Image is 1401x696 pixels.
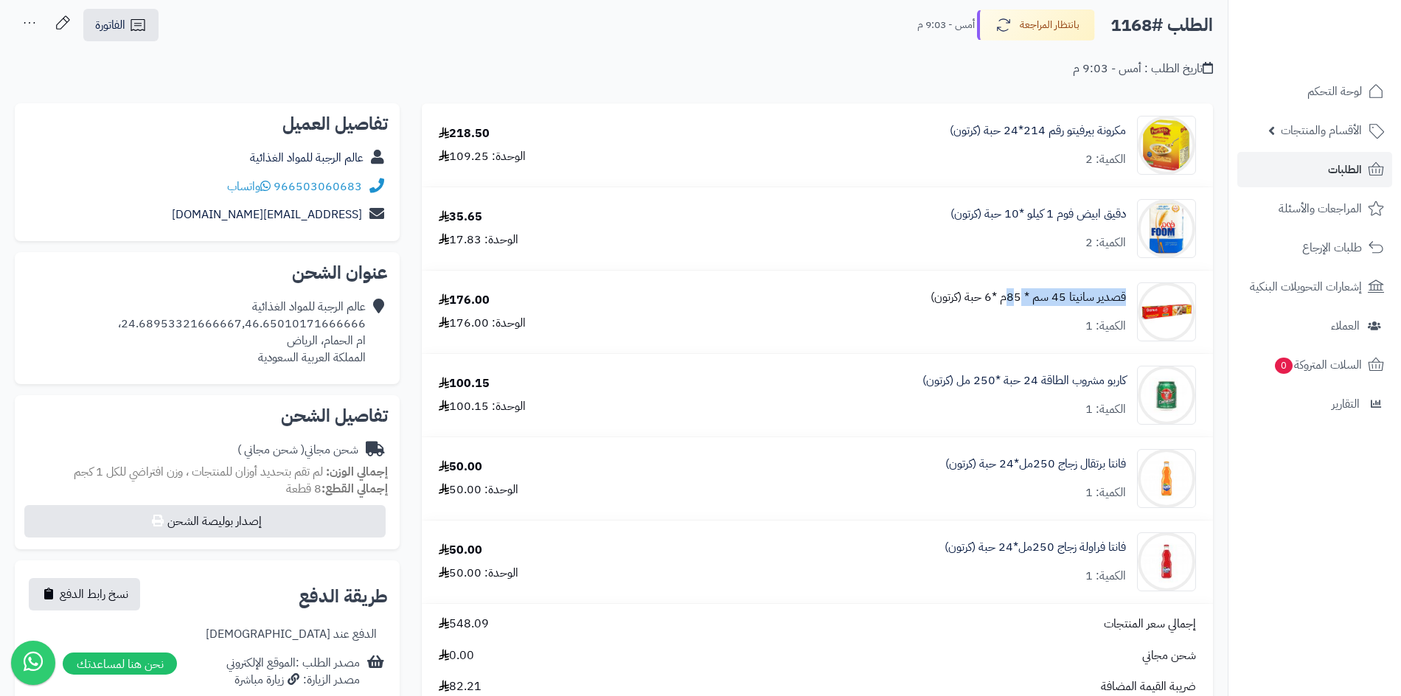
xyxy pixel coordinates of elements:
[1138,199,1195,258] img: 1747451105-51n67CUqWVL._AC_SL1500-90x90.jpg
[439,565,518,582] div: الوحدة: 50.00
[439,375,490,392] div: 100.15
[27,407,388,425] h2: تفاصيل الشحن
[118,299,366,366] div: عالم الرجبة للمواد الغذائية 24.68953321666667,46.65010171666666، ام الحمام، الرياض المملكة العربي...
[1138,282,1195,341] img: 1747490841-47a3197d-298b-497d-8d1f-fa96d788-90x90.jpg
[1142,647,1196,664] span: شحن مجاني
[931,289,1126,306] a: قصدير سانيتا 45 سم * 85م *6 حبة (كرتون)
[27,115,388,133] h2: تفاصيل العميل
[1101,678,1196,695] span: ضريبة القيمة المضافة
[29,578,140,610] button: نسخ رابط الدفع
[1138,366,1195,425] img: 1747538499-b11f2831-5e87-483c-98fe-33a7f514-90x90.jpg
[1237,386,1392,422] a: التقارير
[977,10,1095,41] button: بانتظار المراجعة
[60,585,128,603] span: نسخ رابط الدفع
[1104,616,1196,633] span: إجمالي سعر المنتجات
[1273,355,1362,375] span: السلات المتروكة
[27,264,388,282] h2: عنوان الشحن
[950,122,1126,139] a: مكرونة بيرفيتو رقم 214*24 حبة (كرتون)
[1250,276,1362,297] span: إشعارات التحويلات البنكية
[439,542,482,559] div: 50.00
[1237,152,1392,187] a: الطلبات
[1307,81,1362,102] span: لوحة التحكم
[1138,449,1195,508] img: 1747640239-25a46a9b-edab-41b6-ad33-6235d96e-90x90.jpg
[206,626,377,643] div: الدفع عند [DEMOGRAPHIC_DATA]
[439,315,526,332] div: الوحدة: 176.00
[1237,74,1392,109] a: لوحة التحكم
[1331,316,1360,336] span: العملاء
[917,18,975,32] small: أمس - 9:03 م
[1138,116,1195,175] img: 1747310365-svtzmVxePIXaBwc9HAa7p8Ocf9a40DF9-90x90.jpg
[321,480,388,498] strong: إجمالي القطع:
[83,9,159,41] a: الفاتورة
[226,655,360,689] div: مصدر الطلب :الموقع الإلكتروني
[274,178,362,195] a: 966503060683
[1281,120,1362,141] span: الأقسام والمنتجات
[237,441,305,459] span: ( شحن مجاني )
[286,480,388,498] small: 8 قطعة
[439,481,518,498] div: الوحدة: 50.00
[1085,234,1126,251] div: الكمية: 2
[326,463,388,481] strong: إجمالي الوزن:
[250,149,364,167] a: عالم الرجبة للمواد الغذائية
[439,148,526,165] div: الوحدة: 109.25
[950,206,1126,223] a: دقيق ابيض فوم 1 كيلو *10 حبة (كرتون)
[299,588,388,605] h2: طريقة الدفع
[1073,60,1213,77] div: تاريخ الطلب : أمس - 9:03 م
[1279,198,1362,219] span: المراجعات والأسئلة
[1237,347,1392,383] a: السلات المتروكة0
[1237,308,1392,344] a: العملاء
[227,178,271,195] a: واتساب
[439,398,526,415] div: الوحدة: 100.15
[439,209,482,226] div: 35.65
[439,232,518,248] div: الوحدة: 17.83
[945,456,1126,473] a: فانتا برتقال زجاج 250مل*24 حبة (كرتون)
[24,505,386,537] button: إصدار بوليصة الشحن
[439,678,482,695] span: 82.21
[74,463,323,481] span: لم تقم بتحديد أوزان للمنتجات ، وزن افتراضي للكل 1 كجم
[1275,358,1293,374] span: 0
[1301,41,1387,72] img: logo-2.png
[1085,401,1126,418] div: الكمية: 1
[1085,318,1126,335] div: الكمية: 1
[1085,568,1126,585] div: الكمية: 1
[237,442,358,459] div: شحن مجاني
[1138,532,1195,591] img: 1747640395-75629748-7017-427f-972e-159624f2-90x90.jpg
[226,672,360,689] div: مصدر الزيارة: زيارة مباشرة
[1332,394,1360,414] span: التقارير
[439,292,490,309] div: 176.00
[945,539,1126,556] a: فانتا فراولة زجاج 250مل*24 حبة (كرتون)
[95,16,125,34] span: الفاتورة
[922,372,1126,389] a: كاربو مشروب الطاقة 24 حبة *250 مل (كرتون)
[1237,269,1392,304] a: إشعارات التحويلات البنكية
[439,647,474,664] span: 0.00
[1085,484,1126,501] div: الكمية: 1
[1110,10,1213,41] h2: الطلب #1168
[172,206,362,223] a: [EMAIL_ADDRESS][DOMAIN_NAME]
[1237,191,1392,226] a: المراجعات والأسئلة
[1237,230,1392,265] a: طلبات الإرجاع
[439,125,490,142] div: 218.50
[439,616,489,633] span: 548.09
[1085,151,1126,168] div: الكمية: 2
[439,459,482,476] div: 50.00
[1302,237,1362,258] span: طلبات الإرجاع
[1328,159,1362,180] span: الطلبات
